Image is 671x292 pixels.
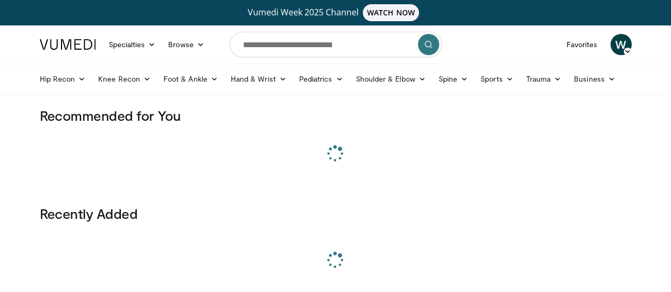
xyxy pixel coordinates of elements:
a: Hip Recon [33,68,92,90]
a: Foot & Ankle [157,68,224,90]
a: Browse [162,34,211,55]
a: Business [568,68,622,90]
a: Shoulder & Elbow [350,68,432,90]
a: W [611,34,632,55]
a: Spine [432,68,474,90]
input: Search topics, interventions [230,32,442,57]
a: Favorites [560,34,604,55]
a: Sports [474,68,520,90]
a: Trauma [520,68,568,90]
a: Specialties [102,34,162,55]
h3: Recommended for You [40,107,632,124]
span: WATCH NOW [363,4,419,21]
a: Hand & Wrist [224,68,293,90]
a: Knee Recon [92,68,157,90]
a: Vumedi Week 2025 ChannelWATCH NOW [41,4,630,21]
a: Pediatrics [293,68,350,90]
h3: Recently Added [40,205,632,222]
img: VuMedi Logo [40,39,96,50]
